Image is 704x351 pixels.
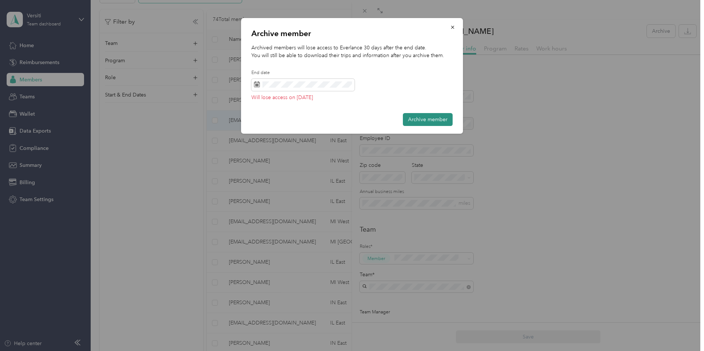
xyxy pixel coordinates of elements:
[251,44,453,52] p: Archived members will lose access to Everlance 30 days after the end date.
[251,52,453,59] p: You will still be able to download their trips and information after you archive them.
[663,310,704,351] iframe: Everlance-gr Chat Button Frame
[251,70,355,76] label: End date
[251,28,453,39] p: Archive member
[251,95,355,100] p: Will lose access on [DATE]
[403,113,453,126] button: Archive member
